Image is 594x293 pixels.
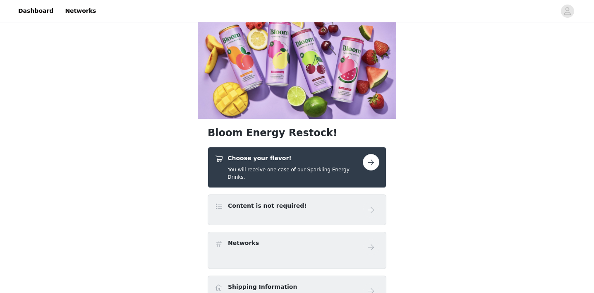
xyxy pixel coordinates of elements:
[208,232,386,269] div: Networks
[198,9,396,119] img: campaign image
[228,154,363,163] h4: Choose your flavor!
[228,239,259,247] h4: Networks
[13,2,58,20] a: Dashboard
[208,125,386,140] h1: Bloom Energy Restock!
[228,202,307,210] h4: Content is not required!
[563,5,571,18] div: avatar
[228,166,363,181] h5: You will receive one case of our Sparkling Energy Drinks.
[228,283,297,291] h4: Shipping Information
[60,2,101,20] a: Networks
[208,195,386,225] div: Content is not required!
[208,147,386,188] div: Choose your flavor!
